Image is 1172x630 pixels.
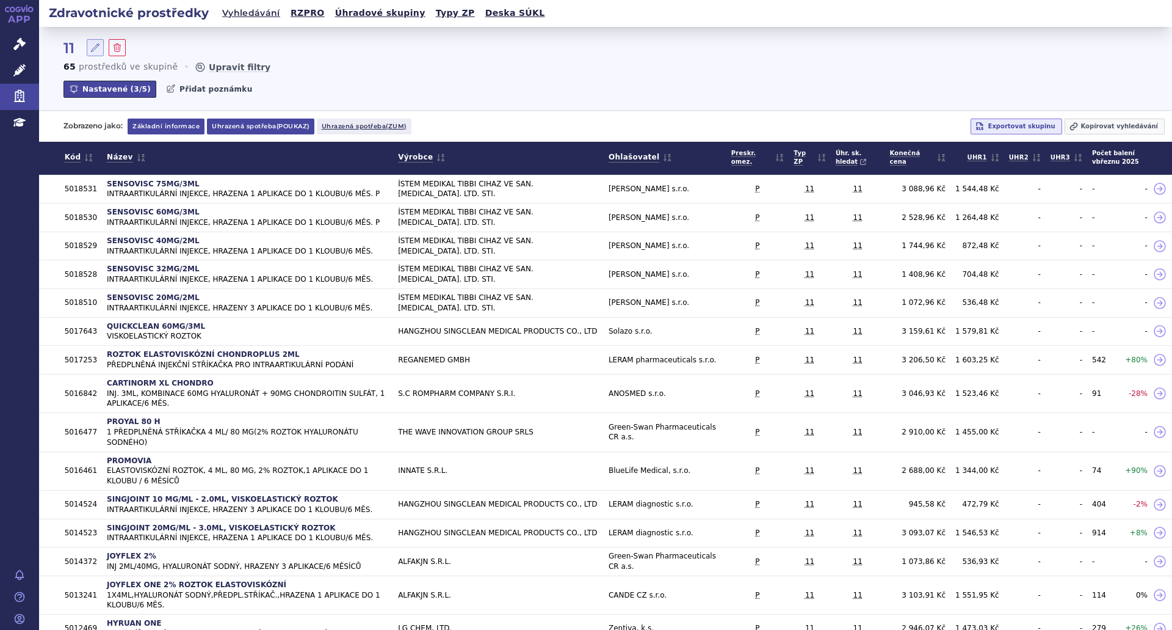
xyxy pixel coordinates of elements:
[968,151,999,164] a: UHR1
[731,147,784,169] span: Preskr. omez.
[853,241,863,251] abbr: 11
[805,326,814,337] abbr: 11
[393,232,604,260] td: İSTEM MEDIKAL TIBBI CIHAZ VE SAN. [MEDICAL_DATA]. LTD. STI.
[755,241,759,251] abbr: P
[885,175,950,203] td: 3 088,96 Kč
[831,142,885,175] th: Úhr. sk.
[885,288,950,317] td: 1 072,96 Kč
[1116,175,1152,203] td: -
[885,548,950,576] td: 1 073,86 Kč
[853,184,863,194] abbr: 11
[885,519,950,548] td: 3 093,07 Kč
[1087,260,1116,289] td: -
[107,218,388,228] span: INTRAARTIKULÁRNÍ INJEKCE, HRAZENA 1 APLIKACE DO 1 KLOUBU/6 MĚS. P
[1121,528,1148,538] span: + 8 %
[609,150,672,165] a: Ohlašovatel
[398,150,445,165] a: Výrobce
[805,241,814,251] abbr: 11
[950,317,1004,346] td: 1 579,81 Kč
[393,490,604,519] td: HANGZHOU SINGCLEAN MEDICAL PRODUCTS CO., LTD
[1046,576,1087,614] td: -
[604,175,726,203] td: [PERSON_NAME] s.r.o.
[794,147,826,169] a: Typ ZP
[107,466,388,486] span: ELASTOVISKÓZNÍ ROZTOK, 4 ML, 80 MG, 2% ROZTOK,1 APLIKACE DO 1 KLOUBU / 6 MĚSÍCŮ
[161,81,257,98] button: Přidat poznámku
[1087,452,1116,490] td: 74
[950,260,1004,289] td: 704,48 Kč
[853,427,863,438] abbr: 11
[219,5,284,22] a: Vyhledávání
[60,490,102,519] td: 5014524
[1004,452,1046,490] td: -
[393,203,604,232] td: İSTEM MEDIKAL TIBBI CIHAZ VE SAN. [MEDICAL_DATA]. LTD. STI.
[1004,374,1046,412] td: -
[393,175,604,203] td: İSTEM MEDIKAL TIBBI CIHAZ VE SAN. [MEDICAL_DATA]. LTD. STI.
[604,317,726,346] td: Solazo s.r.o.
[1046,452,1087,490] td: -
[604,260,726,289] td: [PERSON_NAME] s.r.o.
[755,557,759,567] abbr: P
[836,158,866,166] span: hledat
[184,61,189,73] span: •
[1004,346,1046,375] td: -
[1004,548,1046,576] td: -
[1004,203,1046,232] td: -
[60,288,102,317] td: 5018510
[853,590,863,601] abbr: 11
[885,490,950,519] td: 945,58 Kč
[107,533,388,543] span: INTRAARTIKULÁRNÍ INJEKCE, HRAZENA 1 APLIKACE DO 1 KLOUBU/6 MĚS.
[1046,346,1087,375] td: -
[604,519,726,548] td: LERAM diagnostic s.r.o.
[107,274,388,285] span: INTRAARTIKULÁRNÍ INJEKCE, HRAZENA 1 APLIKACE DO 1 KLOUBU/6 MĚS.
[107,495,338,504] strong: SINGJOINT 10 MG/ML - 2.0ML, VISKOELASTICKÝ ROZTOK
[107,189,388,199] span: INTRAARTIKULÁRNÍ INJEKCE, HRAZENA 1 APLIKACE DO 1 KLOUBU/6 MĚS. P
[604,374,726,412] td: ANOSMED s.r.o.
[805,557,814,567] abbr: 11
[1051,151,1082,164] a: UHR3
[65,150,93,165] a: Kód
[63,39,74,57] h2: 11
[60,374,102,412] td: 5016842
[805,466,814,476] abbr: 11
[63,81,156,98] button: Nastavené (3/5)
[1004,490,1046,519] td: -
[63,62,76,71] strong: 65
[107,505,388,515] span: INTRAARTIKULÁRNÍ INJEKCE, HRAZENY 3 APLIKACE DO 1 KLOUBU/6 MĚS.
[604,452,726,490] td: BlueLife Medical, s.r.o.
[1004,175,1046,203] td: -
[1004,576,1046,614] td: -
[604,413,726,452] td: Green-Swan Pharmaceuticals CR a.s.
[1087,548,1116,576] td: -
[1046,175,1087,203] td: -
[950,548,1004,576] td: 536,93 Kč
[1046,203,1087,232] td: -
[1046,519,1087,548] td: -
[317,119,411,134] button: Uhrazená spotřeba(zum)
[885,232,950,260] td: 1 744,96 Kč
[482,5,549,21] a: Deska SÚKL
[988,122,1055,131] span: Exportovat skupinu
[885,260,950,289] td: 1 408,96 Kč
[755,389,759,399] abbr: P
[1004,288,1046,317] td: -
[107,590,388,611] span: 1X4ML,HYALURONÁT SODNÝ,PŘEDPL.STŘÍKAČ.,HRAZENA 1 APLIKACE DO 1 KLOUBU/6 MĚS.
[1121,590,1148,601] span: 0 %
[805,298,814,308] abbr: 11
[853,298,863,308] abbr: 11
[63,121,123,131] p: Zobrazeno jako:
[604,548,726,576] td: Green-Swan Pharmaceuticals CR a.s.
[1087,317,1116,346] td: -
[60,346,102,375] td: 5017253
[950,413,1004,452] td: 1 455,00 Kč
[107,562,388,572] span: INJ 2ML/40MG, HYALURONÁT SODNÝ, HRAZENY 3 APLIKACE/6 MĚSÍCŮ
[755,528,759,538] abbr: P
[853,528,863,538] abbr: 11
[393,374,604,412] td: S.C ROMPHARM COMPANY S.R.I.
[1116,232,1152,260] td: -
[604,232,726,260] td: [PERSON_NAME] s.r.o.
[130,81,151,98] span: ( 3 / 5 )
[1004,519,1046,548] td: -
[885,452,950,490] td: 2 688,00 Kč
